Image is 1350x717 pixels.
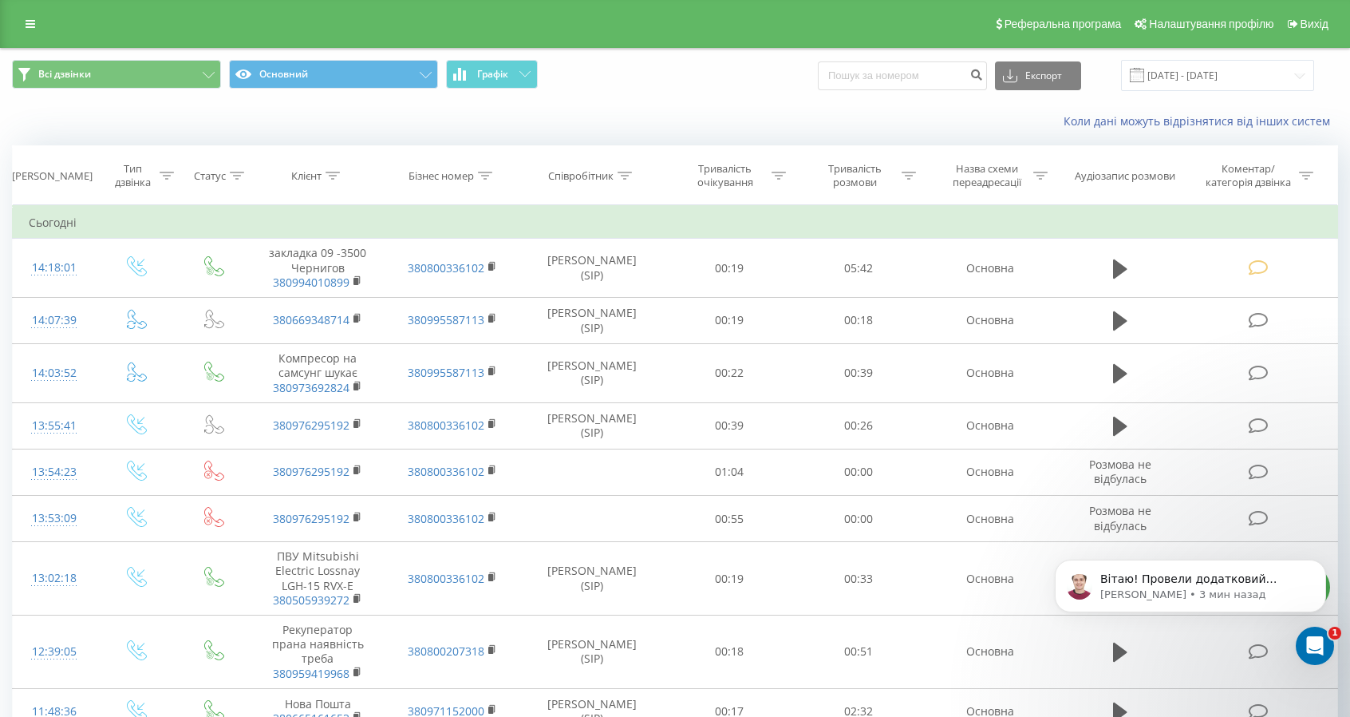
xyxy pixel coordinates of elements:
[408,365,484,380] a: 380995587113
[29,457,79,488] div: 13:54:23
[477,69,508,80] span: Графік
[665,239,794,298] td: 00:19
[273,380,349,395] a: 380973692824
[251,616,385,689] td: Рекуператор прана наявність треба
[273,312,349,327] a: 380669348714
[29,252,79,283] div: 14:18:01
[665,449,794,495] td: 01:04
[1089,457,1151,486] span: Розмова не відбулась
[923,449,1058,495] td: Основна
[1089,503,1151,533] span: Розмова не відбулась
[794,344,923,403] td: 00:39
[1149,18,1273,30] span: Налаштування профілю
[194,169,226,183] div: Статус
[923,496,1058,542] td: Основна
[665,297,794,343] td: 00:19
[1031,526,1350,674] iframe: Intercom notifications сообщение
[519,297,665,343] td: [PERSON_NAME] (SIP)
[1296,627,1334,665] iframe: Intercom live chat
[273,592,349,608] a: 380505939272
[29,305,79,336] div: 14:07:39
[923,542,1058,616] td: Основна
[923,402,1058,449] td: Основна
[995,61,1081,90] button: Експорт
[1075,169,1175,183] div: Аудіозапис розмови
[794,542,923,616] td: 00:33
[519,616,665,689] td: [PERSON_NAME] (SIP)
[923,239,1058,298] td: Основна
[29,563,79,594] div: 13:02:18
[944,162,1029,189] div: Назва схеми переадресації
[251,542,385,616] td: ПВУ Mitsubishi Electric Lossnay LGH-15 RVX-E
[409,169,474,183] div: Бізнес номер
[519,402,665,449] td: [PERSON_NAME] (SIP)
[446,60,538,89] button: Графік
[923,616,1058,689] td: Основна
[408,571,484,586] a: 380800336102
[665,402,794,449] td: 00:39
[1328,627,1341,640] span: 1
[408,644,484,659] a: 380800207318
[923,344,1058,403] td: Основна
[408,418,484,433] a: 380800336102
[12,169,93,183] div: [PERSON_NAME]
[29,410,79,442] div: 13:55:41
[229,60,438,89] button: Основний
[794,496,923,542] td: 00:00
[1005,18,1122,30] span: Реферальна програма
[408,260,484,275] a: 380800336102
[794,402,923,449] td: 00:26
[251,344,385,403] td: Компресор на самсунг шукає
[408,511,484,526] a: 380800336102
[818,61,987,90] input: Пошук за номером
[923,297,1058,343] td: Основна
[1202,162,1295,189] div: Коментар/категорія дзвінка
[548,169,614,183] div: Співробітник
[812,162,898,189] div: Тривалість розмови
[408,464,484,479] a: 380800336102
[665,542,794,616] td: 00:19
[109,162,156,189] div: Тип дзвінка
[251,239,385,298] td: закладка 09 -3500 Чернигов
[38,68,91,81] span: Всі дзвінки
[794,449,923,495] td: 00:00
[794,297,923,343] td: 00:18
[273,464,349,479] a: 380976295192
[408,312,484,327] a: 380995587113
[273,666,349,681] a: 380959419968
[665,496,794,542] td: 00:55
[1064,113,1338,129] a: Коли дані можуть відрізнятися вiд інших систем
[519,344,665,403] td: [PERSON_NAME] (SIP)
[273,418,349,433] a: 380976295192
[13,207,1338,239] td: Сьогодні
[12,60,221,89] button: Всі дзвінки
[1301,18,1328,30] span: Вихід
[519,542,665,616] td: [PERSON_NAME] (SIP)
[682,162,768,189] div: Тривалість очікування
[794,616,923,689] td: 00:51
[291,169,322,183] div: Клієнт
[29,636,79,667] div: 12:39:05
[273,511,349,526] a: 380976295192
[29,358,79,389] div: 14:03:52
[29,503,79,534] div: 13:53:09
[519,239,665,298] td: [PERSON_NAME] (SIP)
[665,344,794,403] td: 00:22
[794,239,923,298] td: 05:42
[273,275,349,290] a: 380994010899
[665,616,794,689] td: 00:18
